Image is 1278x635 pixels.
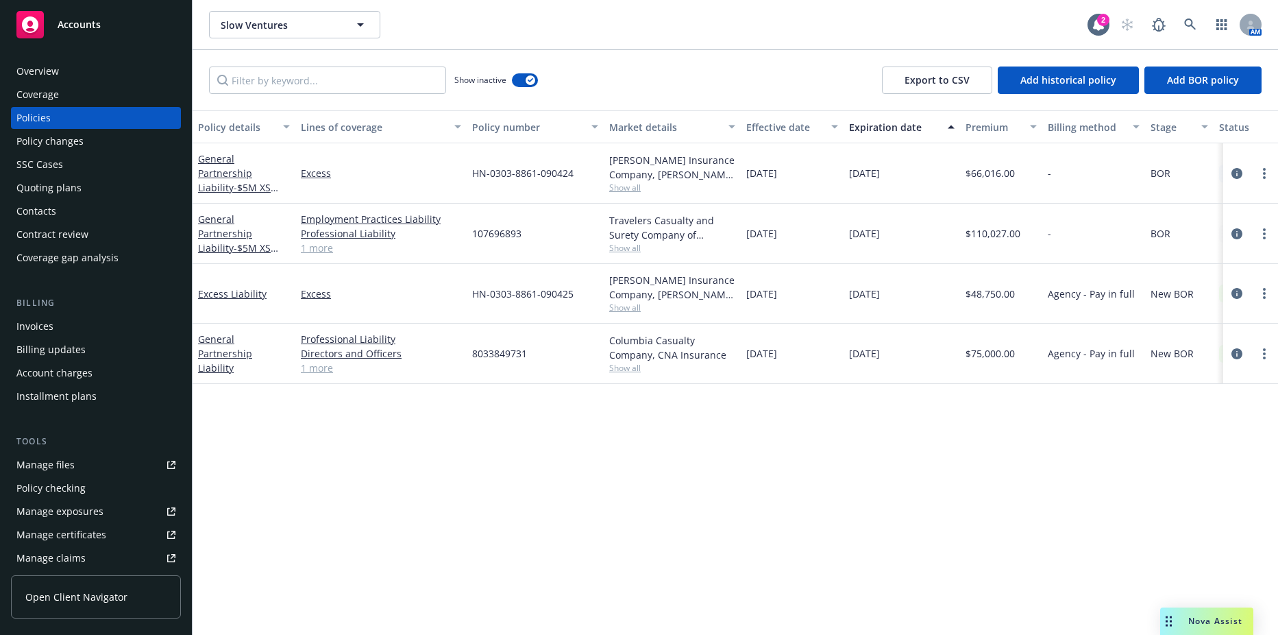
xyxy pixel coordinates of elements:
[604,110,741,143] button: Market details
[58,19,101,30] span: Accounts
[472,287,574,301] span: HN-0303-8861-090425
[849,287,880,301] span: [DATE]
[844,110,960,143] button: Expiration date
[849,120,939,134] div: Expiration date
[1097,14,1109,26] div: 2
[11,130,181,152] a: Policy changes
[16,477,86,499] div: Policy checking
[609,333,735,362] div: Columbia Casualty Company, CNA Insurance
[609,362,735,374] span: Show all
[16,224,88,245] div: Contract review
[11,5,181,44] a: Accounts
[1048,120,1125,134] div: Billing method
[11,107,181,129] a: Policies
[11,477,181,499] a: Policy checking
[16,362,93,384] div: Account charges
[1256,285,1273,302] a: more
[746,287,777,301] span: [DATE]
[966,287,1015,301] span: $48,750.00
[1188,615,1242,627] span: Nova Assist
[746,120,823,134] div: Effective date
[193,110,295,143] button: Policy details
[609,120,720,134] div: Market details
[966,346,1015,361] span: $75,000.00
[609,273,735,302] div: [PERSON_NAME] Insurance Company, [PERSON_NAME] Insurance Group
[11,435,181,448] div: Tools
[198,181,278,208] span: - $5M XS $5M
[11,224,181,245] a: Contract review
[11,296,181,310] div: Billing
[1020,73,1116,86] span: Add historical policy
[609,182,735,193] span: Show all
[1042,110,1145,143] button: Billing method
[16,84,59,106] div: Coverage
[301,212,461,226] a: Employment Practices Liability
[16,339,86,361] div: Billing updates
[25,590,127,604] span: Open Client Navigator
[882,67,992,94] button: Export to CSV
[16,247,119,269] div: Coverage gap analysis
[198,241,278,269] span: - $5M XS $300K
[1177,11,1204,38] a: Search
[16,154,63,176] div: SSC Cases
[16,200,56,222] div: Contacts
[1151,287,1194,301] span: New BOR
[1144,67,1262,94] button: Add BOR policy
[16,454,75,476] div: Manage files
[905,73,970,86] span: Export to CSV
[609,242,735,254] span: Show all
[11,339,181,361] a: Billing updates
[472,120,583,134] div: Policy number
[11,247,181,269] a: Coverage gap analysis
[1256,346,1273,362] a: more
[472,166,574,180] span: HN-0303-8861-090424
[609,302,735,313] span: Show all
[16,107,51,129] div: Policies
[1151,120,1193,134] div: Stage
[1114,11,1141,38] a: Start snowing
[301,226,461,241] a: Professional Liability
[16,501,103,523] div: Manage exposures
[301,346,461,361] a: Directors and Officers
[209,11,380,38] button: Slow Ventures
[849,166,880,180] span: [DATE]
[1151,226,1170,241] span: BOR
[301,241,461,255] a: 1 more
[966,166,1015,180] span: $66,016.00
[1160,608,1177,635] div: Drag to move
[998,67,1139,94] button: Add historical policy
[16,177,82,199] div: Quoting plans
[295,110,467,143] button: Lines of coverage
[11,84,181,106] a: Coverage
[301,166,461,180] a: Excess
[966,120,1022,134] div: Premium
[221,18,339,32] span: Slow Ventures
[11,315,181,337] a: Invoices
[301,332,461,346] a: Professional Liability
[960,110,1042,143] button: Premium
[11,547,181,569] a: Manage claims
[16,60,59,82] div: Overview
[1229,165,1245,182] a: circleInformation
[11,524,181,546] a: Manage certificates
[1229,346,1245,362] a: circleInformation
[746,346,777,361] span: [DATE]
[849,346,880,361] span: [DATE]
[741,110,844,143] button: Effective date
[1151,166,1170,180] span: BOR
[966,226,1020,241] span: $110,027.00
[467,110,604,143] button: Policy number
[198,213,271,269] a: General Partnership Liability
[472,346,527,361] span: 8033849731
[16,524,106,546] div: Manage certificates
[11,362,181,384] a: Account charges
[1160,608,1253,635] button: Nova Assist
[16,385,97,407] div: Installment plans
[1048,166,1051,180] span: -
[1048,346,1135,361] span: Agency - Pay in full
[1167,73,1239,86] span: Add BOR policy
[198,333,252,374] a: General Partnership Liability
[11,501,181,523] span: Manage exposures
[209,67,446,94] input: Filter by keyword...
[746,166,777,180] span: [DATE]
